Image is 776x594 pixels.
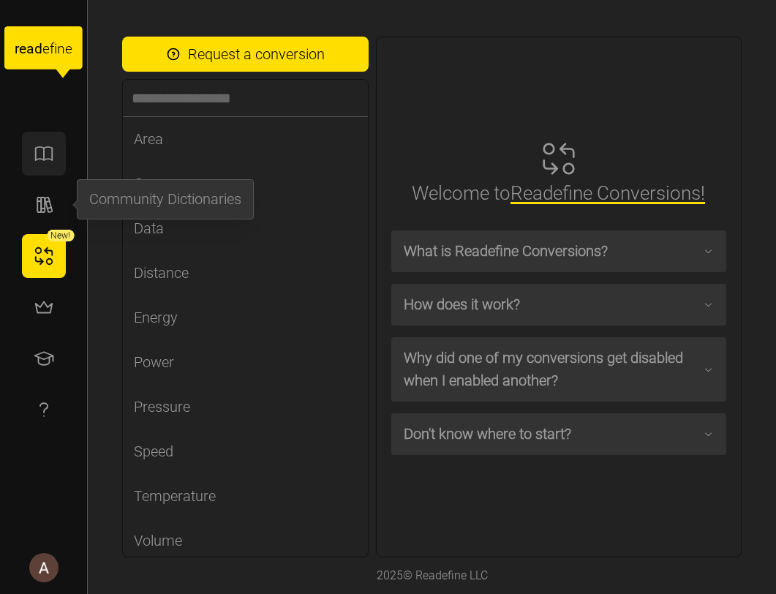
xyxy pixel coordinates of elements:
button: How does it work? [392,285,726,325]
div: Power [134,351,174,374]
button: What is Readefine Conversions? [392,231,726,271]
div: 2025 © Readefine LLC [369,560,495,593]
span: Request a conversion [188,41,325,67]
div: Community Dictionaries [89,188,241,211]
span: What is Readefine Conversions? [404,231,703,271]
tspan: n [58,40,66,57]
tspan: f [50,40,55,57]
button: Why did one of my conversions get disabled when I enabled another? [392,338,726,401]
div: Currency [134,173,192,195]
tspan: a [26,40,34,57]
button: Don't know where to start? [392,414,726,454]
h2: Welcome to [412,178,705,208]
div: Energy [134,307,178,329]
div: New! [47,230,74,241]
div: Temperature [134,485,216,508]
a: readefine [4,12,83,91]
tspan: e [65,40,72,57]
tspan: e [42,40,50,57]
button: Request a conversion [122,37,369,72]
span: Why did one of my conversions get disabled when I enabled another? [404,338,703,401]
img: Akash Gaikwad [29,553,59,582]
tspan: e [19,40,26,57]
div: Pressure [134,396,190,418]
div: Distance [134,262,189,285]
span: Don't know where to start? [404,414,703,454]
div: Speed [134,440,173,463]
tspan: r [15,40,20,57]
div: Data [134,217,164,240]
tspan: i [54,40,57,57]
div: Area [134,128,163,151]
span: How does it work? [404,285,703,325]
div: Volume [134,530,182,552]
span: Readefine Conversions! [511,182,705,204]
tspan: d [34,40,42,57]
